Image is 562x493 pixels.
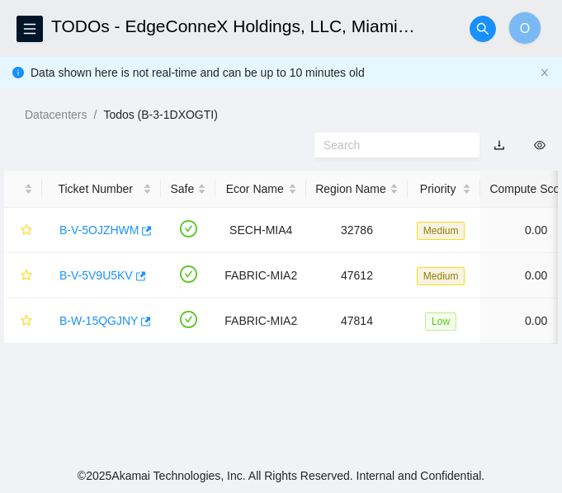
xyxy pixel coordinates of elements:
[425,312,456,331] span: Low
[215,298,306,344] td: FABRIC-MIA2
[417,267,465,285] span: Medium
[494,139,505,152] a: download
[21,270,32,283] span: star
[306,298,408,344] td: 47814
[481,132,517,158] button: download
[470,22,495,35] span: search
[215,208,306,253] td: SECH-MIA4
[21,315,32,328] span: star
[59,314,138,327] a: B-W-15QGJNY
[508,12,541,45] button: O
[180,265,197,283] span: check-circle
[417,222,465,240] span: Medium
[13,217,33,243] button: star
[180,220,197,237] span: check-circle
[59,223,139,237] a: B-V-5OJZHWM
[306,208,408,253] td: 32786
[17,22,42,35] span: menu
[13,262,33,289] button: star
[59,269,133,282] a: B-V-5V9U5KV
[306,253,408,298] td: 47612
[534,139,545,151] span: eye
[103,108,217,121] a: Todos (B-3-1DXOGTI)
[13,308,33,334] button: star
[215,253,306,298] td: FABRIC-MIA2
[21,224,32,237] span: star
[324,136,457,154] input: Search
[25,108,87,121] a: Datacenters
[520,18,530,39] span: O
[17,16,43,42] button: menu
[93,108,97,121] span: /
[470,16,496,42] button: search
[180,311,197,328] span: check-circle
